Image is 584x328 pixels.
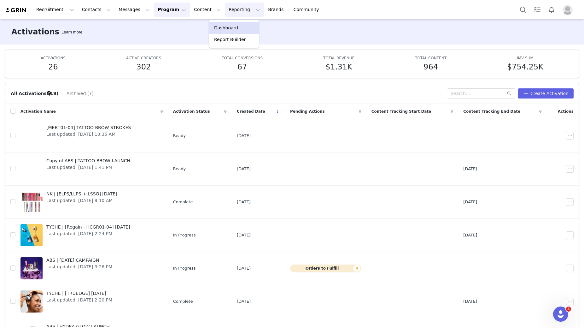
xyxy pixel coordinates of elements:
span: Last updated: [DATE] 1:41 PM [46,164,130,171]
button: Messages [115,3,154,17]
h5: 67 [237,61,247,73]
span: [DATE] [237,232,251,238]
button: Search [516,3,530,17]
button: Notifications [545,3,558,17]
a: TYCHE | [Regain - HCGR01-04] [DATE]Last updated: [DATE] 2:24 PM [20,223,163,248]
button: Orders to Fulfill4 [290,265,361,272]
span: Activation Name [20,109,56,114]
a: Tasks [530,3,544,17]
img: grin logo [5,7,27,13]
span: Content Tracking Start Date [371,109,431,114]
span: NK | [ELPS/LLPS + LSSG] [DATE] [46,191,117,197]
span: [DATE] [463,166,477,172]
i: icon: search [507,91,511,96]
span: TYCHE | [TRUEDGE] [DATE] [46,290,112,297]
img: placeholder-profile.jpg [563,5,573,15]
span: Last updated: [DATE] 2:20 PM [46,297,112,303]
span: TOTAL CONVERSIONS [222,56,263,60]
span: ABS | [DATE] CAMPAIGN [46,257,112,264]
button: Recruitment [32,3,78,17]
span: [DATE] [237,166,251,172]
span: 4 [566,307,571,312]
span: [DATE] [463,232,477,238]
a: Copy of ABS | TATTOO BROW LAUNCHLast updated: [DATE] 1:41 PM [20,156,163,182]
span: Activation Status [173,109,210,114]
span: ACTIVE CREATORS [126,56,161,60]
h5: 26 [48,61,58,73]
div: Tooltip anchor [60,29,84,35]
span: TYCHE | [Regain - HCGR01-04] [DATE] [46,224,130,230]
p: Report Builder [214,36,246,43]
h5: $1.31K [325,61,352,73]
span: Ready [173,166,186,172]
div: Tooltip anchor [46,90,52,96]
button: Create Activation [518,88,574,98]
span: [DATE] [463,298,477,305]
a: [MEBT01-04] TATTOO BROW STROKESLast updated: [DATE] 10:35 AM [20,123,163,148]
span: TOTAL CONTENT [415,56,447,60]
a: Community [290,3,326,17]
span: [DATE] [237,298,251,305]
span: Last updated: [DATE] 9:10 AM [46,197,117,204]
span: ACTIVATIONS [41,56,66,60]
span: Pending Actions [290,109,325,114]
span: [DATE] [237,133,251,139]
span: [DATE] [237,199,251,205]
span: TOTAL REVENUE [323,56,354,60]
a: NK | [ELPS/LLPS + LSSG] [DATE]Last updated: [DATE] 9:10 AM [20,189,163,215]
span: [DATE] [237,265,251,271]
div: Actions [547,105,579,118]
iframe: Intercom live chat [553,307,568,322]
button: Contacts [78,3,114,17]
span: In Progress [173,265,196,271]
input: Search... [447,88,515,98]
button: All Activations (19) [10,88,59,98]
span: Complete [173,199,193,205]
span: In Progress [173,232,196,238]
span: Last updated: [DATE] 10:35 AM [46,131,131,138]
span: Last updated: [DATE] 3:26 PM [46,264,112,270]
a: ABS | [DATE] CAMPAIGNLast updated: [DATE] 3:26 PM [20,256,163,281]
span: IMV SUM [517,56,534,60]
h3: Activations [11,26,59,38]
span: Copy of ABS | TATTOO BROW LAUNCH [46,158,130,164]
span: Last updated: [DATE] 2:24 PM [46,230,130,237]
a: Brands [264,3,289,17]
span: Complete [173,298,193,305]
h5: $754.25K [507,61,543,73]
span: [DATE] [463,199,477,205]
button: Content [190,3,225,17]
h5: 302 [137,61,151,73]
a: TYCHE | [TRUEDGE] [DATE]Last updated: [DATE] 2:20 PM [20,289,163,314]
button: Reporting [225,3,264,17]
span: [MEBT01-04] TATTOO BROW STROKES [46,124,131,131]
span: Content Tracking End Date [463,109,520,114]
p: Dashboard [214,25,238,31]
h5: 964 [423,61,438,73]
button: Program [154,3,190,17]
span: Ready [173,133,186,139]
span: Created Date [237,109,265,114]
button: Profile [559,5,579,15]
button: Archived (7) [66,88,94,98]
